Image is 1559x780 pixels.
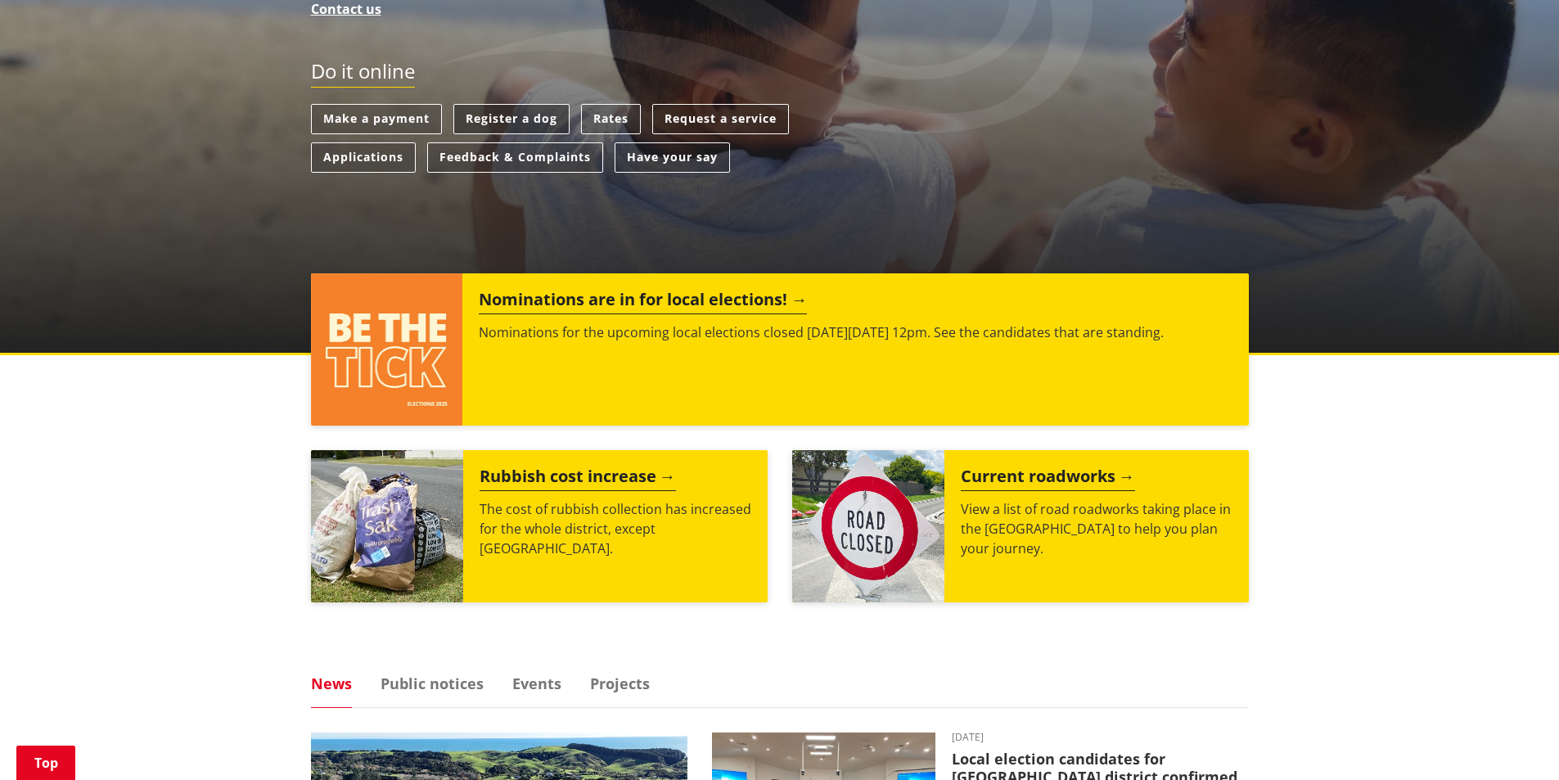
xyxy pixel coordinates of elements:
a: Nominations are in for local elections! Nominations for the upcoming local elections closed [DATE... [311,273,1249,426]
h2: Current roadworks [961,467,1135,491]
img: Rubbish bags with sticker [311,450,463,602]
img: Road closed sign [792,450,944,602]
p: The cost of rubbish collection has increased for the whole district, except [GEOGRAPHIC_DATA]. [480,499,751,558]
h2: Rubbish cost increase [480,467,676,491]
a: Current roadworks View a list of road roadworks taking place in the [GEOGRAPHIC_DATA] to help you... [792,450,1249,602]
time: [DATE] [952,733,1249,742]
p: Nominations for the upcoming local elections closed [DATE][DATE] 12pm. See the candidates that ar... [479,322,1232,342]
a: Rates [581,104,641,134]
a: Make a payment [311,104,442,134]
p: View a list of road roadworks taking place in the [GEOGRAPHIC_DATA] to help you plan your journey. [961,499,1232,558]
h2: Do it online [311,60,415,88]
a: Public notices [381,676,484,691]
a: Register a dog [453,104,570,134]
a: Applications [311,142,416,173]
a: Request a service [652,104,789,134]
a: Top [16,746,75,780]
a: Have your say [615,142,730,173]
a: News [311,676,352,691]
a: Feedback & Complaints [427,142,603,173]
a: Events [512,676,561,691]
h2: Nominations are in for local elections! [479,290,807,314]
a: Projects [590,676,650,691]
img: ELECTIONS 2025 (15) [311,273,463,426]
a: Rubbish bags with sticker Rubbish cost increase The cost of rubbish collection has increased for ... [311,450,768,602]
